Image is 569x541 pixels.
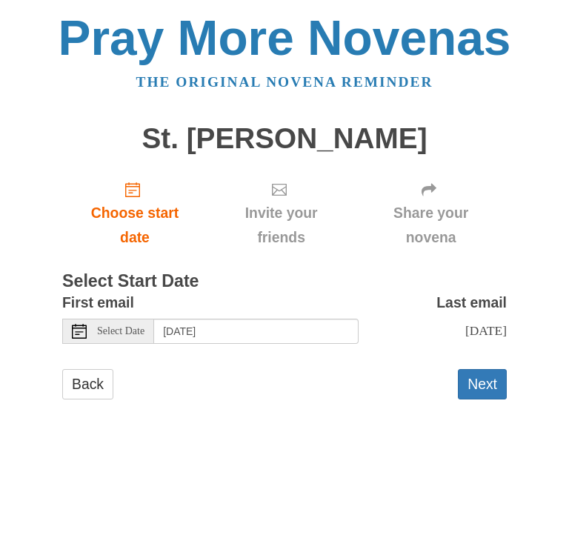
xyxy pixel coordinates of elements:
span: Select Date [97,326,144,336]
div: Click "Next" to confirm your start date first. [207,169,355,257]
label: First email [62,291,134,315]
a: The original novena reminder [136,74,433,90]
a: Choose start date [62,169,207,257]
button: Next [458,369,507,399]
span: [DATE] [465,323,507,338]
span: Share your novena [370,201,492,250]
h1: St. [PERSON_NAME] [62,123,507,155]
label: Last email [436,291,507,315]
a: Pray More Novenas [59,10,511,65]
span: Invite your friends [222,201,340,250]
span: Choose start date [77,201,193,250]
div: Click "Next" to confirm your start date first. [355,169,507,257]
a: Back [62,369,113,399]
h3: Select Start Date [62,272,507,291]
